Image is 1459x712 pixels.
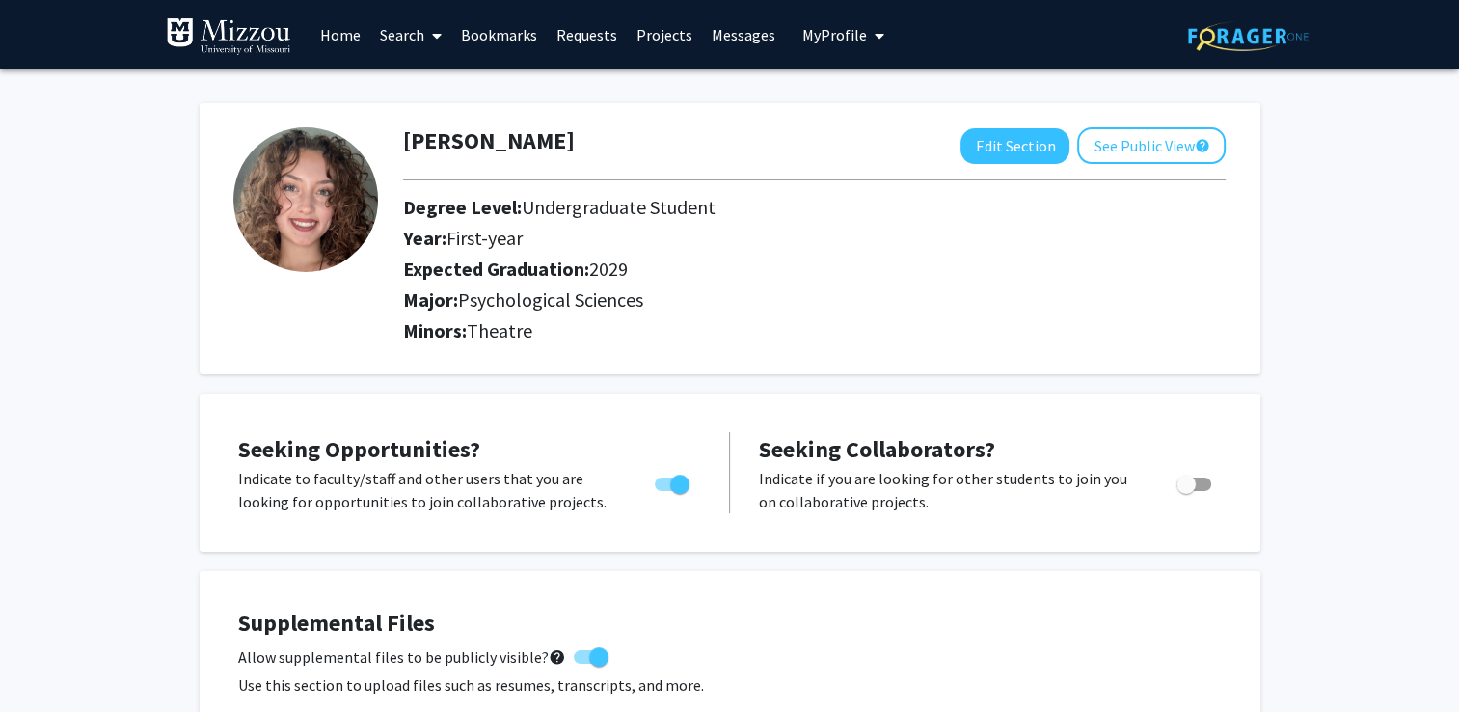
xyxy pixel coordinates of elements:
[238,610,1222,638] h4: Supplemental Files
[403,319,1226,342] h2: Minors:
[960,128,1069,164] button: Edit Section
[238,673,1222,697] p: Use this section to upload files such as resumes, transcripts, and more.
[547,1,627,68] a: Requests
[14,625,82,698] iframe: Chat
[549,645,566,669] mat-icon: help
[166,17,291,56] img: University of Missouri Logo
[403,258,1118,281] h2: Expected Graduation:
[446,226,523,250] span: First-year
[238,645,566,669] span: Allow supplemental files to be publicly visible?
[458,288,643,312] span: Psychological Sciences
[403,288,1226,312] h2: Major:
[589,257,628,281] span: 2029
[403,227,1118,250] h2: Year:
[1188,21,1309,51] img: ForagerOne Logo
[702,1,785,68] a: Messages
[467,318,532,342] span: Theatre
[233,127,378,272] img: Profile Picture
[1077,127,1226,164] button: See Public View
[1194,134,1209,157] mat-icon: help
[370,1,451,68] a: Search
[802,25,867,44] span: My Profile
[403,127,575,155] h1: [PERSON_NAME]
[451,1,547,68] a: Bookmarks
[403,196,1118,219] h2: Degree Level:
[311,1,370,68] a: Home
[759,434,995,464] span: Seeking Collaborators?
[238,467,618,513] p: Indicate to faculty/staff and other users that you are looking for opportunities to join collabor...
[627,1,702,68] a: Projects
[647,467,700,496] div: Toggle
[522,195,716,219] span: Undergraduate Student
[1169,467,1222,496] div: Toggle
[238,434,480,464] span: Seeking Opportunities?
[759,467,1140,513] p: Indicate if you are looking for other students to join you on collaborative projects.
